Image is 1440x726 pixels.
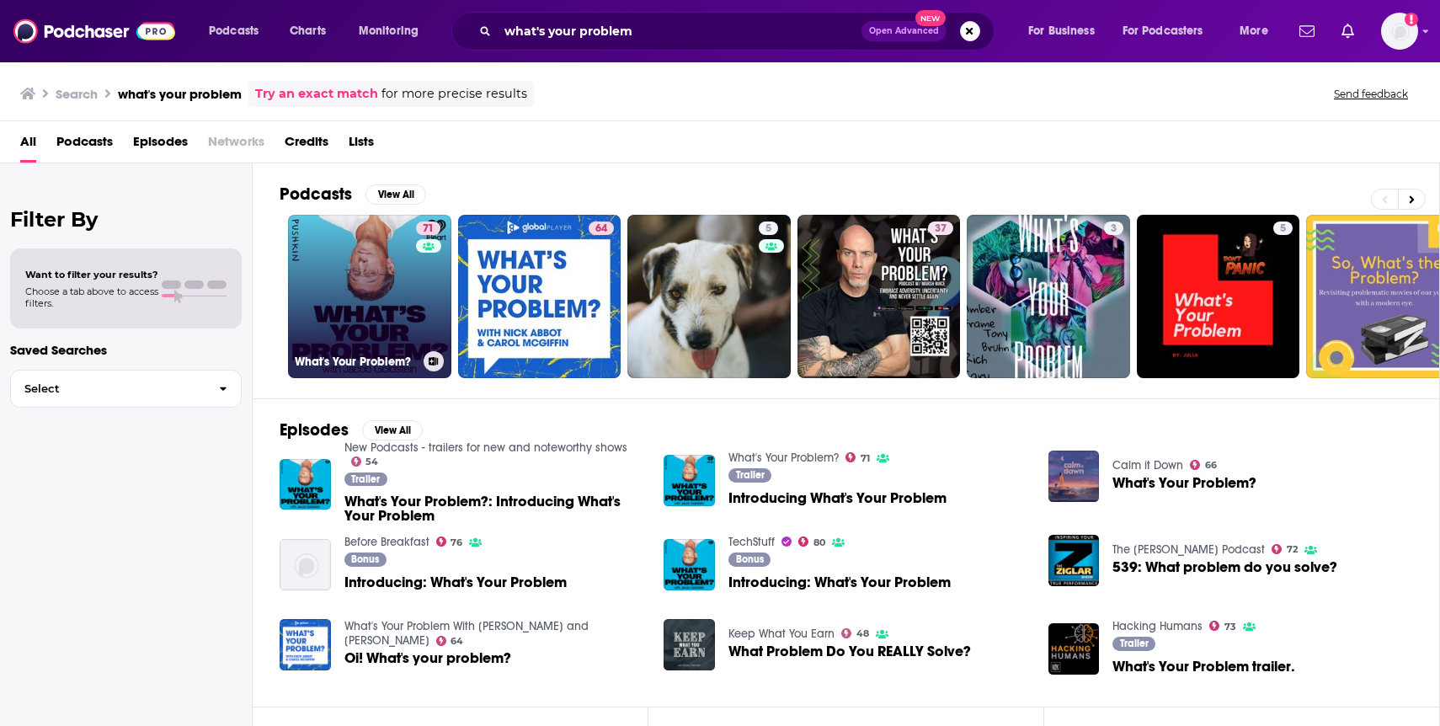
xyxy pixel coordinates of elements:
[1280,221,1286,238] span: 5
[798,536,825,547] a: 80
[1405,13,1418,26] svg: Add a profile image
[1335,17,1361,45] a: Show notifications dropdown
[1112,542,1265,557] a: The Kevin Miller Podcast
[436,636,464,646] a: 64
[1224,623,1236,631] span: 73
[280,184,352,205] h2: Podcasts
[595,221,607,238] span: 64
[1137,215,1300,378] a: 5
[25,286,158,309] span: Choose a tab above to access filters.
[736,554,764,564] span: Bonus
[1240,19,1268,43] span: More
[1016,18,1116,45] button: open menu
[589,222,614,235] a: 64
[869,27,939,35] span: Open Advanced
[133,128,188,163] a: Episodes
[285,128,328,163] a: Credits
[295,355,417,369] h3: What's Your Problem?
[279,18,336,45] a: Charts
[664,455,715,506] img: Introducing What's Your Problem
[1190,460,1217,470] a: 66
[813,539,825,547] span: 80
[10,207,242,232] h2: Filter By
[915,10,946,26] span: New
[736,470,765,480] span: Trailer
[728,644,971,659] span: What Problem Do You REALLY Solve?
[451,638,463,645] span: 64
[1112,476,1256,490] a: What's Your Problem?
[451,539,462,547] span: 76
[344,575,567,590] a: Introducing: What's Your Problem
[416,222,440,235] a: 71
[351,554,379,564] span: Bonus
[664,539,715,590] img: Introducing: What's Your Problem
[280,539,331,590] img: Introducing: What's Your Problem
[861,455,870,462] span: 71
[759,222,778,235] a: 5
[13,15,175,47] img: Podchaser - Follow, Share and Rate Podcasts
[856,630,869,638] span: 48
[728,575,951,590] a: Introducing: What's Your Problem
[1293,17,1321,45] a: Show notifications dropdown
[1112,458,1183,472] a: Calm it Down
[344,494,644,523] a: What's Your Problem?: Introducing What's Your Problem
[280,619,331,670] a: Oi! What's your problem?
[11,383,205,394] span: Select
[56,128,113,163] a: Podcasts
[344,651,511,665] a: Oi! What's your problem?
[1273,222,1293,235] a: 5
[344,619,589,648] a: What's Your Problem With Nick Abbot and Carol McGiffin
[928,222,953,235] a: 37
[280,459,331,510] a: What's Your Problem?: Introducing What's Your Problem
[967,215,1130,378] a: 3
[1287,546,1298,553] span: 72
[362,420,423,440] button: View All
[347,18,440,45] button: open menu
[118,86,242,102] h3: what's your problem
[344,535,429,549] a: Before Breakfast
[1272,544,1298,554] a: 72
[20,128,36,163] a: All
[1123,19,1203,43] span: For Podcasters
[1048,451,1100,502] a: What's Your Problem?
[423,221,434,238] span: 71
[498,18,861,45] input: Search podcasts, credits, & more...
[208,128,264,163] span: Networks
[728,491,947,505] a: Introducing What's Your Problem
[664,619,715,670] img: What Problem Do You REALLY Solve?
[280,419,423,440] a: EpisodesView All
[280,419,349,440] h2: Episodes
[765,221,771,238] span: 5
[349,128,374,163] span: Lists
[365,458,378,466] span: 54
[1112,560,1337,574] a: 539: What problem do you solve?
[280,184,426,205] a: PodcastsView All
[344,440,627,455] a: New Podcasts - trailers for new and noteworthy shows
[1205,462,1217,469] span: 66
[1112,619,1203,633] a: Hacking Humans
[288,215,451,378] a: 71What's Your Problem?
[10,342,242,358] p: Saved Searches
[209,19,259,43] span: Podcasts
[436,536,463,547] a: 76
[1329,87,1413,101] button: Send feedback
[627,215,791,378] a: 5
[1104,222,1123,235] a: 3
[1048,623,1100,675] img: What's Your Problem trailer.
[1112,659,1295,674] a: What's Your Problem trailer.
[1228,18,1289,45] button: open menu
[351,456,379,467] a: 54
